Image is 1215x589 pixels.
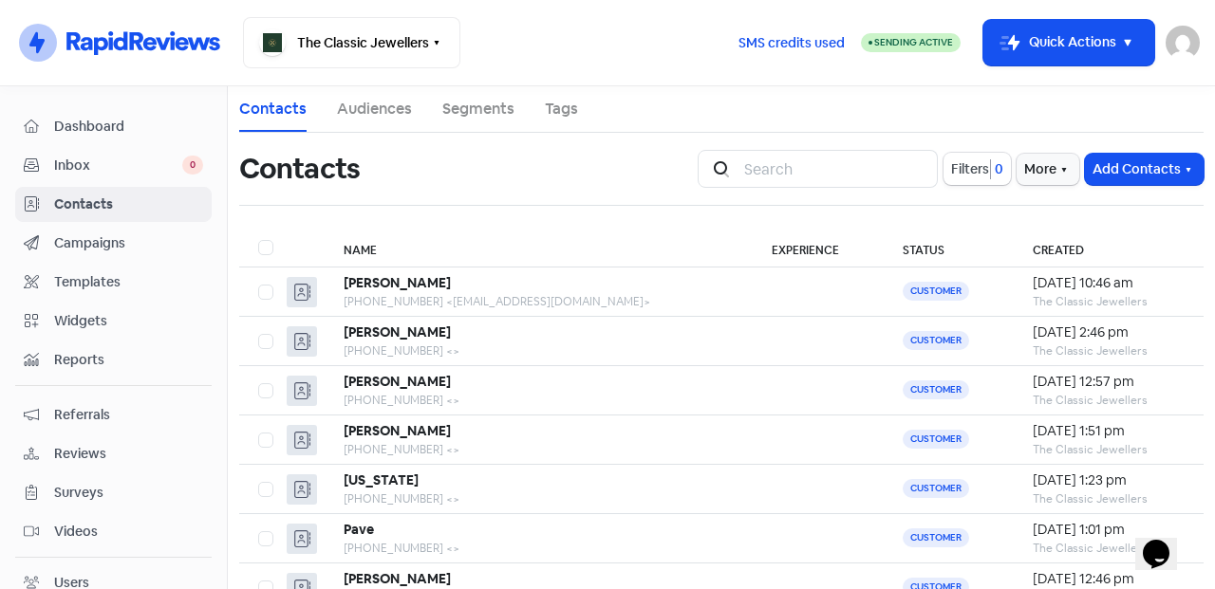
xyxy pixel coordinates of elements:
a: Tags [545,98,578,120]
a: Videos [15,514,212,549]
th: Status [884,229,1014,267]
a: Widgets [15,304,212,339]
b: [PERSON_NAME] [344,274,451,291]
a: Inbox 0 [15,148,212,183]
span: SMS credits used [738,33,845,53]
span: Surveys [54,483,203,503]
span: Referrals [54,405,203,425]
th: Name [325,229,753,267]
b: [US_STATE] [344,471,419,488]
b: [PERSON_NAME] [344,373,451,390]
button: Quick Actions [983,20,1154,65]
a: Referrals [15,397,212,433]
span: Reports [54,350,203,370]
div: [DATE] 2:46 pm [1033,322,1185,342]
div: The Classic Jewellers [1033,392,1185,409]
a: Campaigns [15,226,212,261]
span: Inbox [54,156,182,175]
div: [DATE] 1:01 pm [1033,520,1185,540]
div: [DATE] 10:46 am [1033,273,1185,293]
b: Pave [344,521,374,538]
a: Surveys [15,475,212,510]
span: Dashboard [54,117,203,137]
b: [PERSON_NAME] [344,323,451,341]
div: [DATE] 12:46 pm [1033,569,1185,589]
span: Customer [903,380,969,399]
div: [PHONE_NUMBER] <> [344,441,734,458]
div: [PHONE_NUMBER] <> [344,490,734,507]
a: Reports [15,342,212,377]
b: [PERSON_NAME] [344,422,451,439]
img: User [1166,26,1200,60]
th: Experience [753,229,884,267]
a: Reviews [15,436,212,471]
div: [PHONE_NUMBER] <> [344,392,734,409]
button: More [1017,154,1079,185]
div: [PHONE_NUMBER] <[EMAIL_ADDRESS][DOMAIN_NAME]> [344,293,734,310]
a: Templates [15,265,212,300]
span: Reviews [54,444,203,464]
div: [DATE] 1:51 pm [1033,421,1185,441]
div: The Classic Jewellers [1033,490,1185,507]
th: Created [1014,229,1204,267]
span: 0 [182,156,203,175]
a: Segments [442,98,514,120]
span: Customer [903,528,969,547]
a: Contacts [15,187,212,222]
div: [PHONE_NUMBER] <> [344,540,734,557]
span: 0 [991,159,1003,179]
a: SMS credits used [722,31,861,51]
span: Sending Active [874,36,953,48]
div: [DATE] 12:57 pm [1033,372,1185,392]
div: [PHONE_NUMBER] <> [344,342,734,359]
b: [PERSON_NAME] [344,570,451,587]
span: Filters [951,159,989,179]
span: Campaigns [54,233,203,253]
div: The Classic Jewellers [1033,441,1185,458]
a: Sending Active [861,31,961,54]
span: Customer [903,430,969,449]
div: The Classic Jewellers [1033,342,1185,359]
a: Dashboard [15,109,212,144]
button: Filters0 [944,153,1011,185]
div: The Classic Jewellers [1033,540,1185,557]
div: [DATE] 1:23 pm [1033,470,1185,490]
a: Contacts [239,98,307,120]
h1: Contacts [239,138,360,199]
span: Videos [54,522,203,542]
a: Audiences [337,98,412,120]
span: Widgets [54,311,203,331]
input: Search [733,150,938,188]
button: The Classic Jewellers [243,17,460,68]
iframe: chat widget [1135,513,1196,570]
span: Customer [903,479,969,498]
button: Add Contacts [1085,154,1204,185]
span: Customer [903,331,969,350]
span: Contacts [54,194,203,214]
div: The Classic Jewellers [1033,293,1185,310]
span: Customer [903,282,969,301]
span: Templates [54,272,203,292]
